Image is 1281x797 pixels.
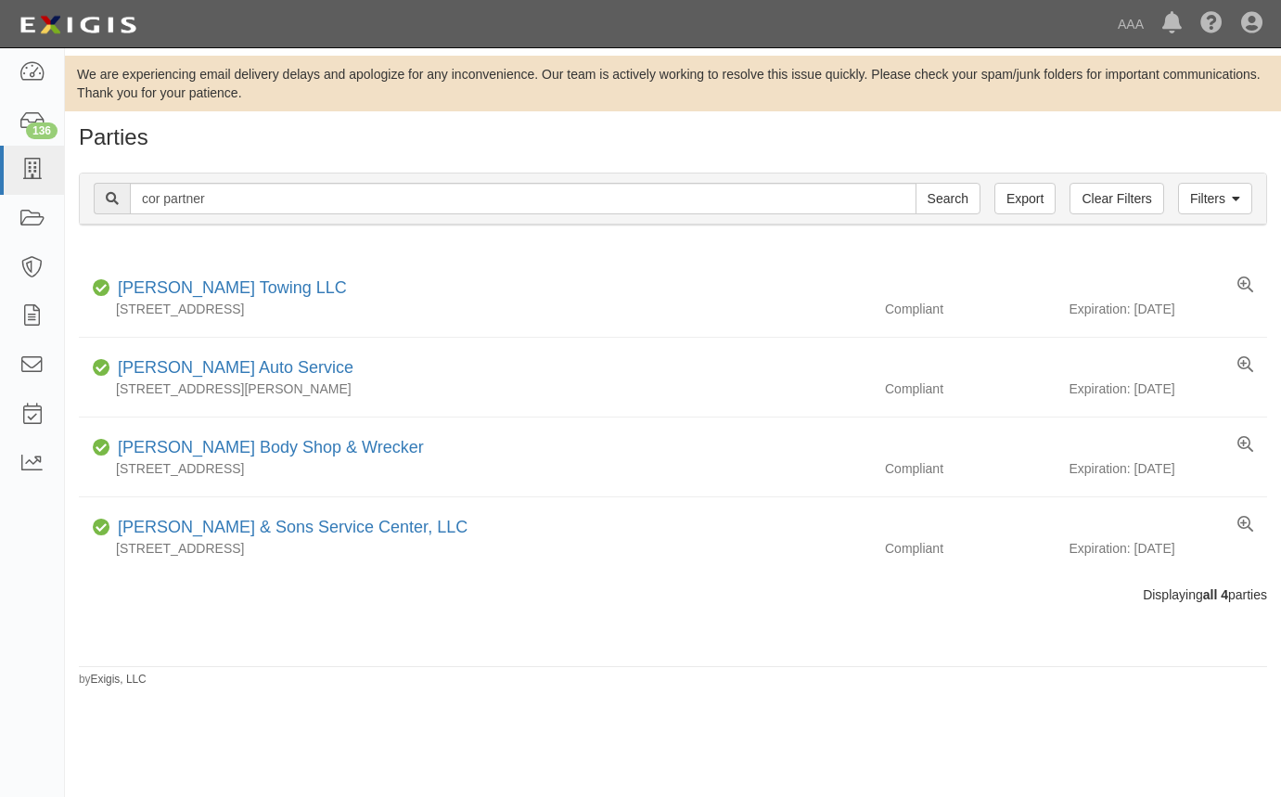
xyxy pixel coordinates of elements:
a: View results summary [1237,356,1253,375]
a: [PERSON_NAME] Body Shop & Wrecker [118,438,424,456]
a: AAA [1108,6,1153,43]
i: Compliant [93,442,110,455]
small: by [79,672,147,688]
i: Help Center - Complianz [1200,13,1223,35]
div: Expiration: [DATE] [1070,539,1268,558]
a: Clear Filters [1070,183,1163,214]
i: Compliant [93,521,110,534]
div: [STREET_ADDRESS] [79,539,871,558]
a: View results summary [1237,516,1253,534]
div: We are experiencing email delivery delays and apologize for any inconvenience. Our team is active... [65,65,1281,102]
div: Carter & Sons Service Center, LLC [110,516,468,540]
a: Filters [1178,183,1252,214]
a: View results summary [1237,276,1253,295]
i: Compliant [93,362,110,375]
a: [PERSON_NAME] Auto Service [118,358,353,377]
div: Compliant [871,379,1070,398]
div: [STREET_ADDRESS] [79,300,871,318]
a: [PERSON_NAME] & Sons Service Center, LLC [118,518,468,536]
a: Export [994,183,1056,214]
a: Exigis, LLC [91,673,147,686]
input: Search [130,183,916,214]
h1: Parties [79,125,1267,149]
div: Carter's Towing LLC [110,276,347,301]
a: [PERSON_NAME] Towing LLC [118,278,347,297]
div: [STREET_ADDRESS] [79,459,871,478]
div: Expiration: [DATE] [1070,459,1268,478]
input: Search [916,183,980,214]
i: Compliant [93,282,110,295]
div: Carter's Auto Service [110,356,353,380]
div: Expiration: [DATE] [1070,379,1268,398]
b: all 4 [1203,587,1228,602]
a: View results summary [1237,436,1253,455]
div: 136 [26,122,58,139]
div: Compliant [871,539,1070,558]
div: Displaying parties [65,585,1281,604]
div: Expiration: [DATE] [1070,300,1268,318]
img: logo-5460c22ac91f19d4615b14bd174203de0afe785f0fc80cf4dbbc73dc1793850b.png [14,8,142,42]
div: [STREET_ADDRESS][PERSON_NAME] [79,379,871,398]
div: Compliant [871,300,1070,318]
div: Compliant [871,459,1070,478]
div: Cliff Carter Body Shop & Wrecker [110,436,424,460]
